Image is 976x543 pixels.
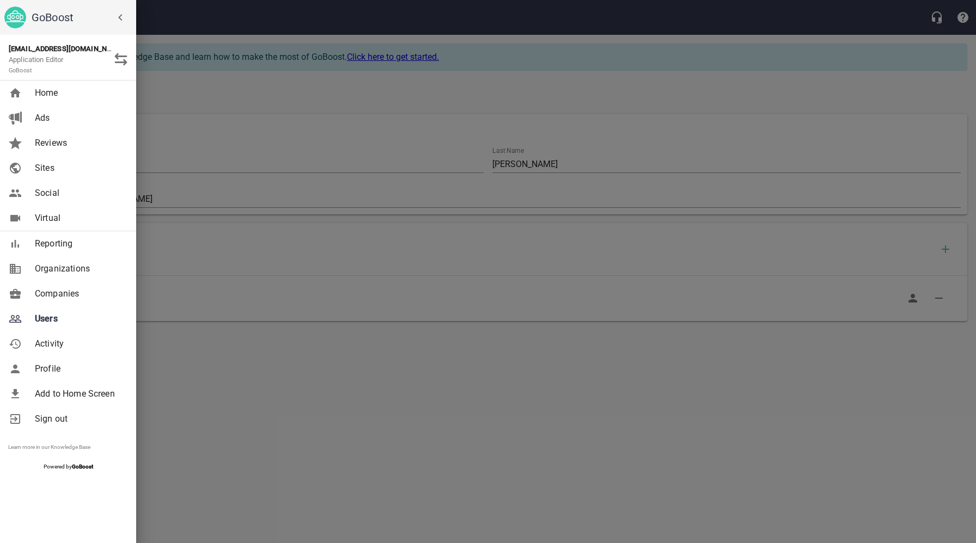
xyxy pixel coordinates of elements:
[35,112,123,125] span: Ads
[35,87,123,100] span: Home
[44,464,93,470] span: Powered by
[35,262,123,275] span: Organizations
[35,212,123,225] span: Virtual
[35,337,123,350] span: Activity
[35,162,123,175] span: Sites
[35,287,123,300] span: Companies
[35,362,123,375] span: Profile
[108,46,134,72] button: Switch Role
[35,312,123,325] span: Users
[35,237,123,250] span: Reporting
[9,67,32,74] small: GoBoost
[35,187,123,200] span: Social
[35,387,123,400] span: Add to Home Screen
[32,9,132,26] h6: GoBoost
[9,45,124,53] strong: [EMAIL_ADDRESS][DOMAIN_NAME]
[8,444,90,450] a: Learn more in our Knowledge Base
[4,7,26,28] img: go_boost_head.png
[35,137,123,150] span: Reviews
[72,464,93,470] strong: GoBoost
[35,412,123,425] span: Sign out
[9,55,64,75] span: Application Editor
